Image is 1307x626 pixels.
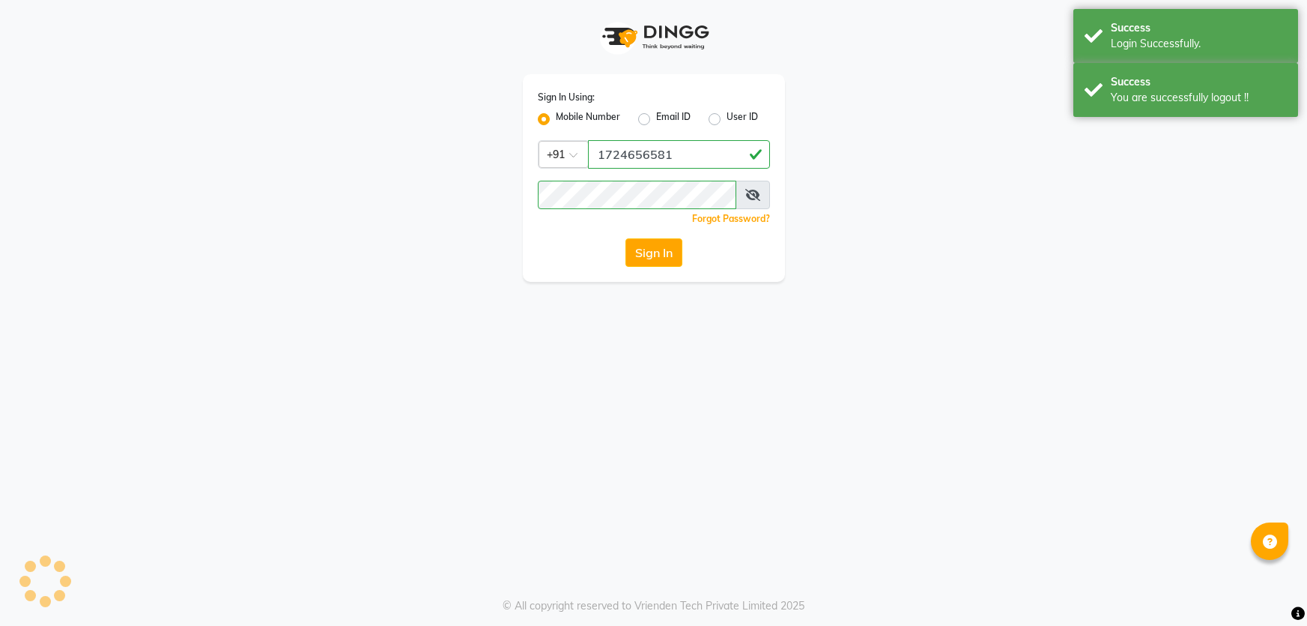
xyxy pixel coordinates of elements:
[556,110,620,128] label: Mobile Number
[588,140,770,169] input: Username
[1111,36,1287,52] div: Login Successfully.
[1111,74,1287,90] div: Success
[625,238,682,267] button: Sign In
[727,110,758,128] label: User ID
[594,15,714,59] img: logo1.svg
[656,110,691,128] label: Email ID
[692,213,770,224] a: Forgot Password?
[1111,90,1287,106] div: You are successfully logout !!
[1111,20,1287,36] div: Success
[538,181,736,209] input: Username
[538,91,595,104] label: Sign In Using:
